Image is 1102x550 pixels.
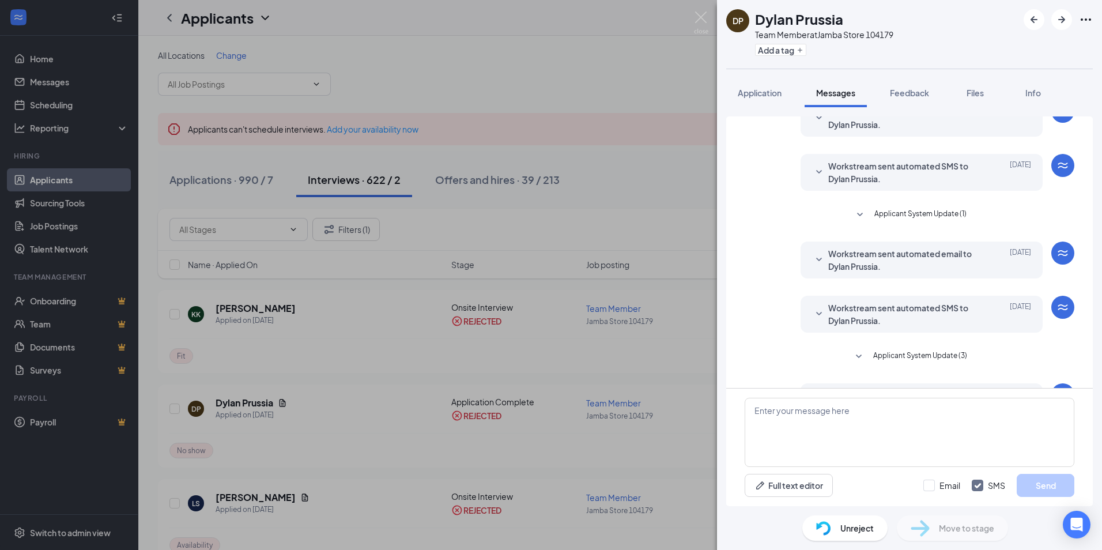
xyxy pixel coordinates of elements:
span: Unreject [840,522,874,534]
svg: WorkstreamLogo [1056,159,1070,172]
svg: WorkstreamLogo [1056,300,1070,314]
svg: ArrowLeftNew [1027,13,1041,27]
span: Application [738,88,782,98]
div: Open Intercom Messenger [1063,511,1090,538]
div: Team Member at Jamba Store 104179 [755,29,893,40]
h1: Dylan Prussia [755,9,843,29]
svg: SmallChevronDown [812,165,826,179]
div: DP [733,15,744,27]
span: [DATE] [1010,302,1031,327]
button: PlusAdd a tag [755,44,806,56]
span: Files [967,88,984,98]
span: Messages [816,88,855,98]
svg: SmallChevronDown [853,208,867,222]
svg: Pen [754,480,766,491]
span: Applicant System Update (1) [874,208,967,222]
span: [DATE] [1010,106,1031,131]
span: Workstream sent automated SMS to Dylan Prussia. [828,160,979,185]
button: Full text editorPen [745,474,833,497]
span: Info [1025,88,1041,98]
svg: SmallChevronDown [852,350,866,364]
button: SmallChevronDownApplicant System Update (3) [852,350,967,364]
span: Workstream sent automated email to Dylan Prussia. [828,106,979,131]
span: Workstream sent automated email to Dylan Prussia. [828,247,979,273]
button: Send [1017,474,1074,497]
svg: SmallChevronDown [812,111,826,125]
span: Applicant System Update (3) [873,350,967,364]
svg: SmallChevronDown [812,253,826,267]
span: [DATE] [1010,160,1031,185]
span: [DATE] [1010,247,1031,273]
svg: ArrowRight [1055,13,1069,27]
span: Feedback [890,88,929,98]
button: ArrowLeftNew [1024,9,1044,30]
span: Move to stage [939,522,994,534]
svg: Ellipses [1079,13,1093,27]
button: ArrowRight [1051,9,1072,30]
svg: Plus [797,47,803,54]
svg: SmallChevronDown [812,307,826,321]
svg: WorkstreamLogo [1056,246,1070,260]
button: SmallChevronDownApplicant System Update (1) [853,208,967,222]
span: Workstream sent automated SMS to Dylan Prussia. [828,302,979,327]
